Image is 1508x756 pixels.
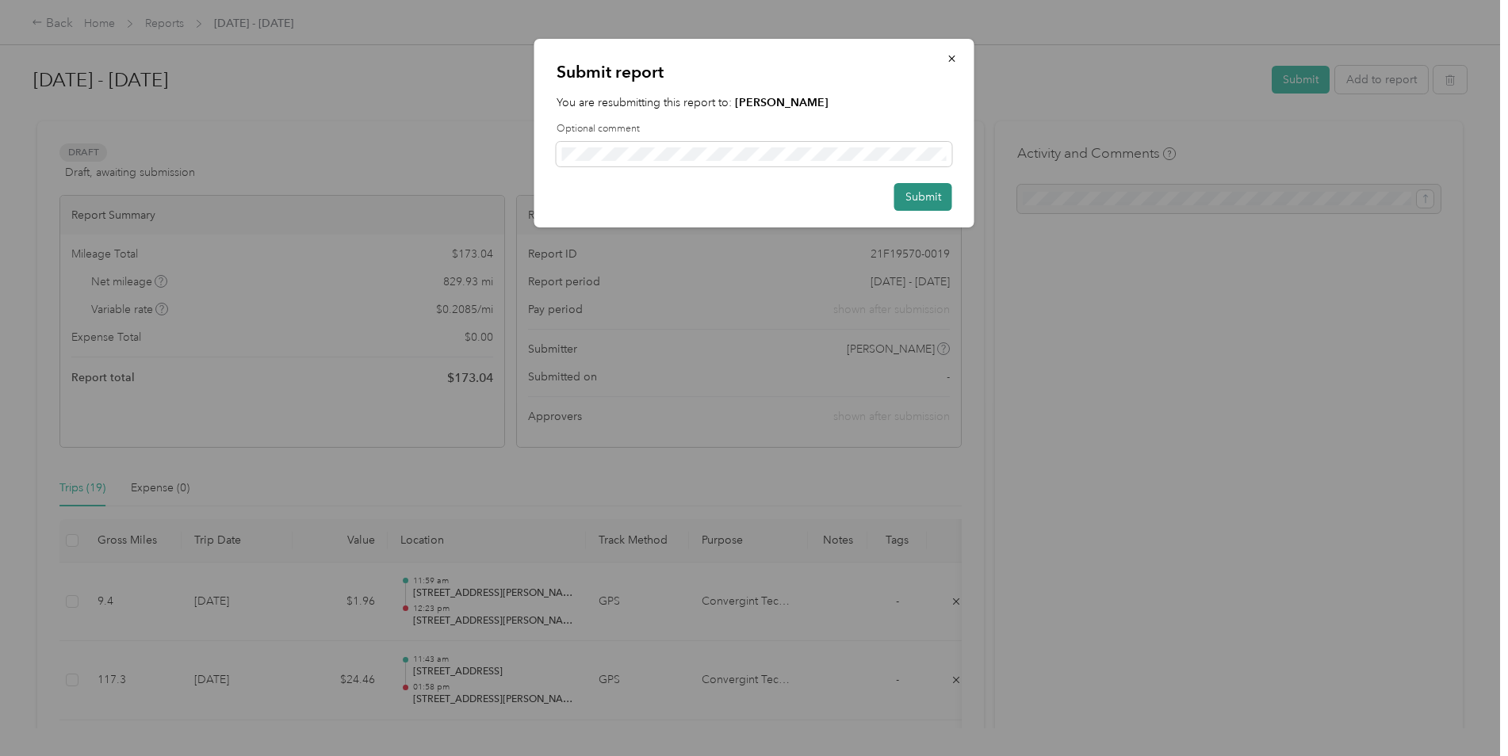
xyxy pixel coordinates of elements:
[557,94,952,111] p: You are resubmitting this report to:
[557,61,952,83] p: Submit report
[557,122,952,136] label: Optional comment
[1419,667,1508,756] iframe: Everlance-gr Chat Button Frame
[735,96,829,109] strong: [PERSON_NAME]
[894,183,952,211] button: Submit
